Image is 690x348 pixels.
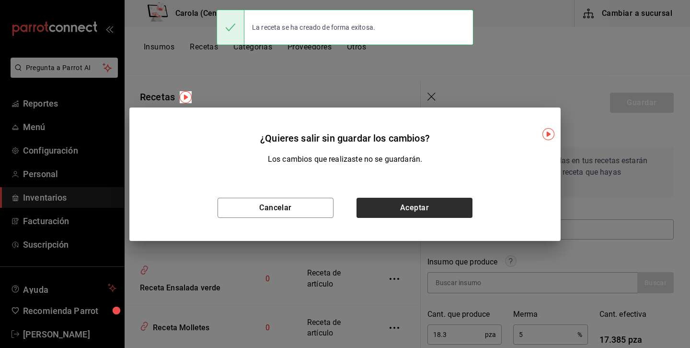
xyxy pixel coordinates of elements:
[542,128,554,140] img: Tooltip marker
[268,154,422,165] p: Los cambios que realizaste no se guardarán.
[180,91,192,103] img: Tooltip marker
[356,198,472,218] button: Aceptar
[218,198,333,218] button: Cancelar
[129,108,561,154] h2: ¿Quieres salir sin guardar los cambios?
[244,17,383,38] div: La receta se ha creado de forma exitosa.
